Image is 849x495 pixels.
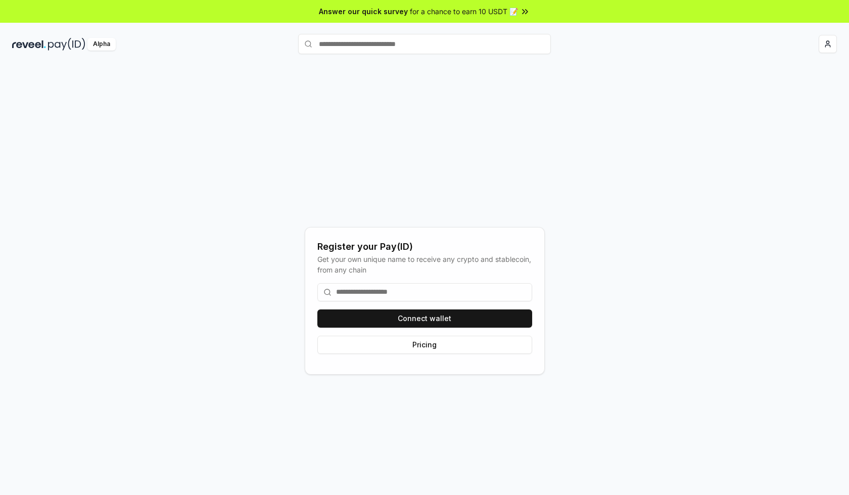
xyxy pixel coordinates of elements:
[319,6,408,17] span: Answer our quick survey
[410,6,518,17] span: for a chance to earn 10 USDT 📝
[317,336,532,354] button: Pricing
[87,38,116,51] div: Alpha
[12,38,46,51] img: reveel_dark
[317,309,532,328] button: Connect wallet
[48,38,85,51] img: pay_id
[317,240,532,254] div: Register your Pay(ID)
[317,254,532,275] div: Get your own unique name to receive any crypto and stablecoin, from any chain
